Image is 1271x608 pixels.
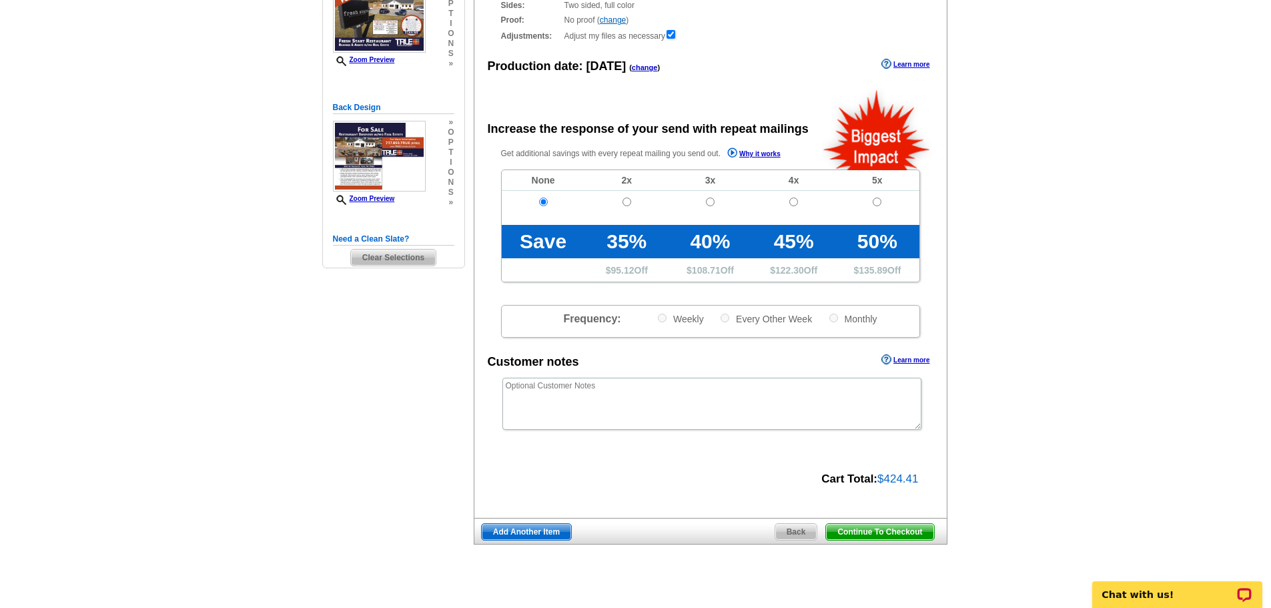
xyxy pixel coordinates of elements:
[448,178,454,188] span: n
[658,314,667,322] input: Weekly
[632,63,658,71] a: change
[448,137,454,147] span: p
[488,120,809,138] div: Increase the response of your send with repeat mailings
[881,59,929,69] a: Learn more
[775,265,804,276] span: 122.30
[752,170,835,191] td: 4x
[821,473,877,485] strong: Cart Total:
[859,265,887,276] span: 135.89
[835,258,919,282] td: $ Off
[828,312,877,325] label: Monthly
[448,147,454,158] span: t
[826,524,933,540] span: Continue To Checkout
[835,170,919,191] td: 5x
[775,524,817,540] span: Back
[600,15,626,25] a: change
[333,233,454,246] h5: Need a Clean Slate?
[721,314,729,322] input: Every Other Week
[752,258,835,282] td: $ Off
[502,170,585,191] td: None
[488,57,661,75] div: Production date:
[752,225,835,258] td: 45%
[448,49,454,59] span: s
[501,29,920,42] div: Adjust my files as necessary
[1084,566,1271,608] iframe: LiveChat chat widget
[333,101,454,114] h5: Back Design
[829,314,838,322] input: Monthly
[448,29,454,39] span: o
[333,195,395,202] a: Zoom Preview
[502,225,585,258] td: Save
[351,250,436,266] span: Clear Selections
[488,353,579,371] div: Customer notes
[585,225,669,258] td: 35%
[657,312,704,325] label: Weekly
[501,14,560,26] strong: Proof:
[501,14,920,26] div: No proof ( )
[585,258,669,282] td: $ Off
[669,225,752,258] td: 40%
[563,313,620,324] span: Frequency:
[669,258,752,282] td: $ Off
[448,9,454,19] span: t
[877,473,918,485] span: $424.41
[448,19,454,29] span: i
[448,39,454,49] span: n
[835,225,919,258] td: 50%
[481,523,572,541] a: Add Another Item
[611,265,634,276] span: 95.12
[822,88,932,170] img: biggestImpact.png
[448,59,454,69] span: »
[448,117,454,127] span: »
[881,354,929,365] a: Learn more
[448,127,454,137] span: o
[501,30,560,42] strong: Adjustments:
[775,523,818,541] a: Back
[448,188,454,198] span: s
[448,168,454,178] span: o
[629,63,660,71] span: ( )
[585,170,669,191] td: 2x
[501,146,809,162] p: Get additional savings with every repeat mailing you send out.
[727,147,781,162] a: Why it works
[333,121,426,192] img: small-thumb.jpg
[692,265,721,276] span: 108.71
[719,312,812,325] label: Every Other Week
[669,170,752,191] td: 3x
[448,158,454,168] span: i
[333,56,395,63] a: Zoom Preview
[586,59,626,73] span: [DATE]
[482,524,571,540] span: Add Another Item
[448,198,454,208] span: »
